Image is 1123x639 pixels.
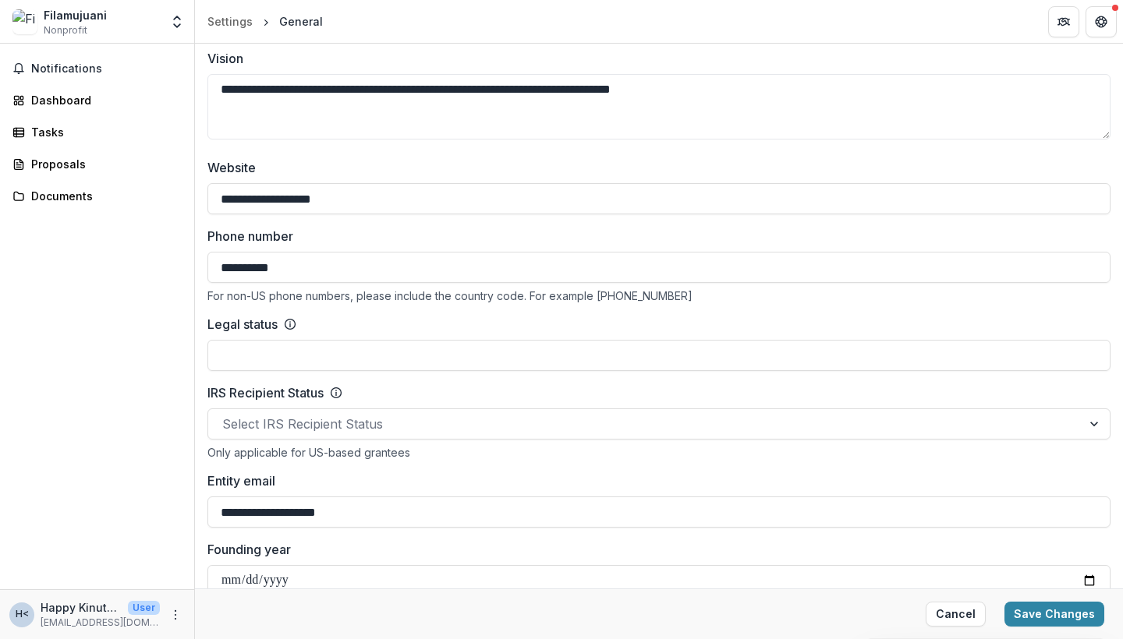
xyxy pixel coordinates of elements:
[207,540,1101,559] label: Founding year
[207,158,1101,177] label: Website
[31,124,175,140] div: Tasks
[207,446,1111,459] div: Only applicable for US-based grantees
[279,13,323,30] div: General
[128,601,160,615] p: User
[1086,6,1117,37] button: Get Help
[207,315,278,334] label: Legal status
[6,119,188,145] a: Tasks
[207,383,324,402] label: IRS Recipient Status
[6,183,188,209] a: Documents
[166,6,188,37] button: Open entity switcher
[1004,602,1104,627] button: Save Changes
[1048,6,1079,37] button: Partners
[207,13,253,30] div: Settings
[41,616,160,630] p: [EMAIL_ADDRESS][DOMAIN_NAME]
[31,188,175,204] div: Documents
[926,602,986,627] button: Cancel
[31,62,182,76] span: Notifications
[207,49,1101,68] label: Vision
[44,7,107,23] div: Filamujuani
[41,599,122,616] p: Happy Kinuthia <[EMAIL_ADDRESS][DOMAIN_NAME]>
[166,605,185,624] button: More
[201,10,259,33] a: Settings
[6,151,188,177] a: Proposals
[16,609,29,620] div: Happy Kinuthia <happy@filamujuani.org>
[31,156,175,172] div: Proposals
[6,56,188,81] button: Notifications
[44,23,87,37] span: Nonprofit
[12,9,37,34] img: Filamujuani
[207,289,1111,302] div: For non-US phone numbers, please include the country code. For example [PHONE_NUMBER]
[201,10,329,33] nav: breadcrumb
[31,92,175,108] div: Dashboard
[6,87,188,113] a: Dashboard
[207,471,1101,490] label: Entity email
[207,227,1101,245] label: Phone number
